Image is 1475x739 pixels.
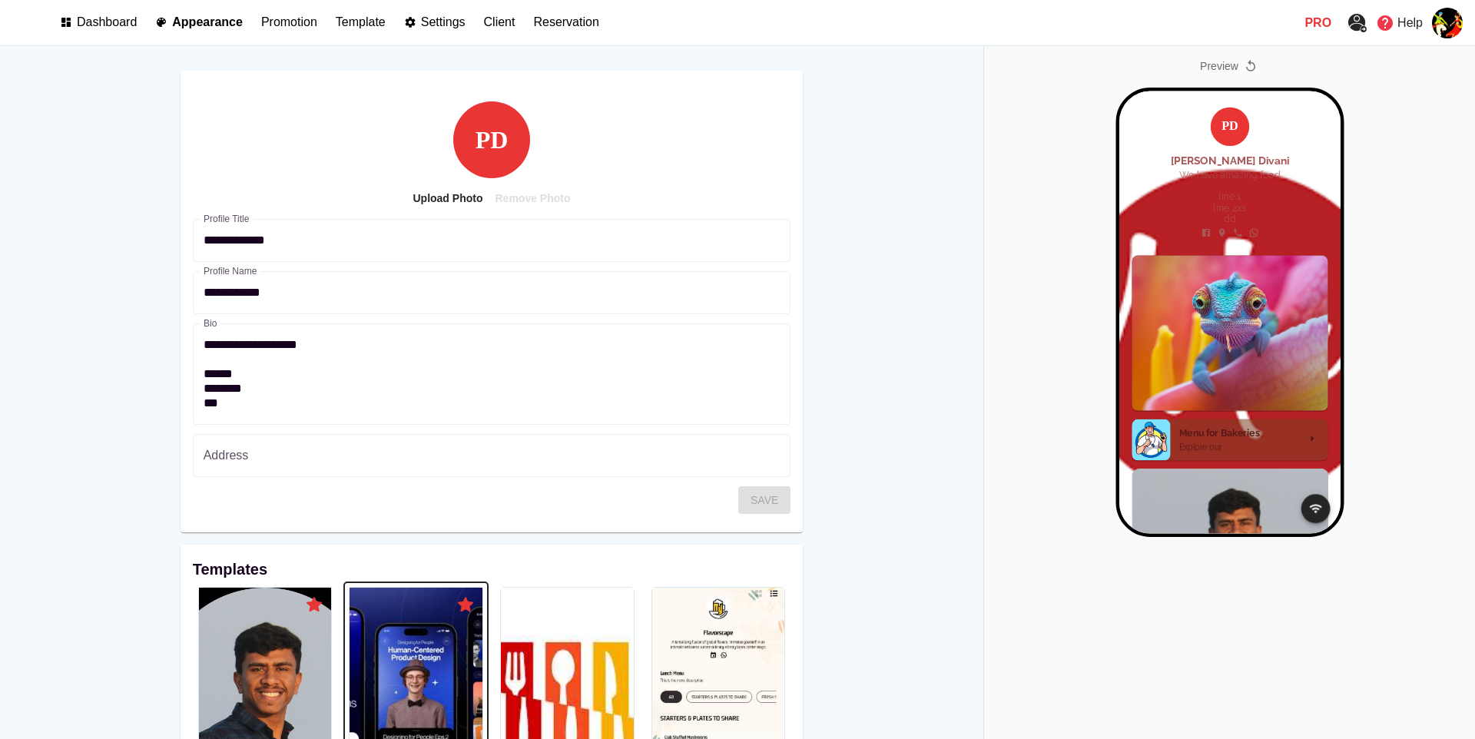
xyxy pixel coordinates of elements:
a: Client [484,12,515,33]
p: Settings [421,15,466,29]
a: Settings [404,12,466,33]
p: Appearance [172,15,243,29]
p: Client [484,15,515,29]
button: wifi [202,448,234,480]
p: Help [1397,14,1423,32]
span: Upload Photo [413,189,482,208]
p: Reservation [533,15,598,29]
div: Dynamic Template [303,594,325,618]
h6: Templates [193,557,791,582]
a: Template [336,12,386,33]
div: menu image 1 [14,419,232,592]
iframe: Mobile Preview [1119,91,1341,534]
p: Pro [1304,14,1331,32]
p: Template [336,15,386,29]
a: Export User [1344,9,1371,37]
p: Promotion [261,15,317,29]
div: Dynamic Template [455,594,476,618]
img: images%2FjoIKrkwfIoYDk2ARPtbW7CGPSlL2%2Fuser.png [1432,8,1463,38]
button: Upload Photo [406,184,489,213]
a: Dashboard [60,12,137,33]
a: Reservation [533,12,598,33]
p: Dashboard [77,15,137,29]
a: Help [1371,9,1427,37]
a: Appearance [155,12,243,33]
p: P D [453,101,530,178]
a: Promotion [261,12,317,33]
